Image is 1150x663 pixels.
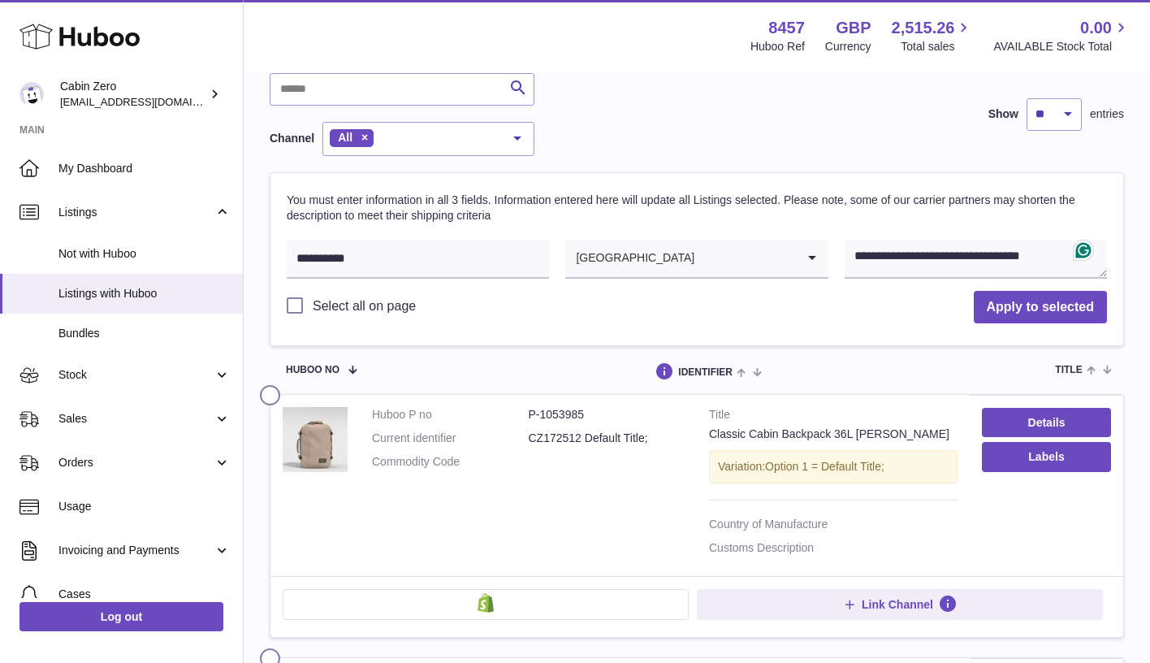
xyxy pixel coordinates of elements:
input: Search for option [695,240,795,277]
span: identifier [678,367,733,378]
span: Listings with Huboo [58,286,231,301]
div: Currency [825,39,871,54]
label: Select all on page [287,297,416,315]
img: shopify-small.png [478,593,495,613]
button: Labels [982,442,1111,471]
strong: GBP [836,17,871,39]
dd: P-1053985 [529,407,685,422]
span: 0.00 [1080,17,1112,39]
dt: Commodity Code [372,454,529,470]
span: 2,515.26 [892,17,955,39]
div: Classic Cabin Backpack 36L [PERSON_NAME] [709,427,958,442]
div: Huboo Ref [750,39,805,54]
label: Show [988,106,1018,122]
span: entries [1090,106,1124,122]
span: [EMAIL_ADDRESS][DOMAIN_NAME] [60,95,239,108]
a: Details [982,408,1111,437]
span: Bundles [58,326,231,341]
a: 2,515.26 Total sales [892,17,974,54]
span: Usage [58,499,231,514]
span: title [1055,365,1082,375]
strong: 8457 [768,17,805,39]
span: Option 1 = Default Title; [765,460,884,473]
span: Huboo no [286,365,339,375]
button: Link Channel [697,589,1103,620]
span: Not with Huboo [58,246,231,262]
span: Listings [58,205,214,220]
div: Search for option [565,240,828,279]
span: AVAILABLE Stock Total [993,39,1131,54]
div: Variation: [709,450,958,483]
a: 0.00 AVAILABLE Stock Total [993,17,1131,54]
img: debbychu@cabinzero.com [19,82,44,106]
button: Apply to selected [974,291,1107,324]
strong: Title [709,407,958,427]
span: Stock [58,367,214,383]
span: Total sales [901,39,973,54]
span: Cases [58,587,231,602]
dt: Huboo P no [372,407,529,422]
span: [GEOGRAPHIC_DATA] [565,240,695,277]
dt: Country of Manufacture [709,517,833,532]
div: Cabin Zero [60,79,206,110]
span: Orders [58,455,214,470]
a: Log out [19,602,223,631]
span: Sales [58,411,214,427]
label: Channel [270,131,314,146]
span: My Dashboard [58,161,231,176]
span: Link Channel [862,597,933,612]
p: You must enter information in all 3 fields. Information entered here will update all Listings sel... [287,193,1107,223]
dd: CZ172512 Default Title; [529,431,685,446]
span: Invoicing and Payments [58,543,214,558]
dt: Current identifier [372,431,529,446]
dt: Customs Description [709,540,833,556]
span: All [338,131,352,144]
img: Classic Cabin Backpack 36L Rosa Rosa [283,407,348,472]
